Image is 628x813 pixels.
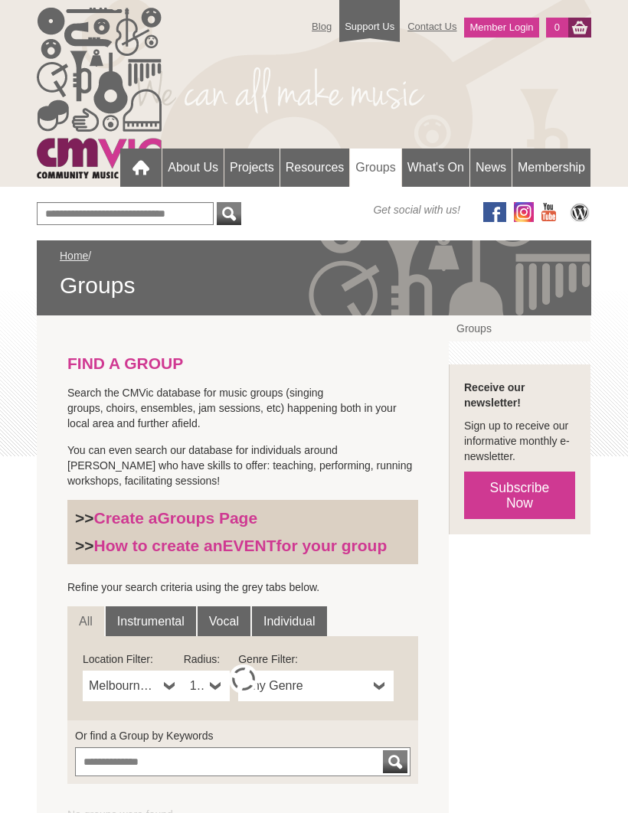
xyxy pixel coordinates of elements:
a: News [470,149,512,187]
a: Instrumental [106,606,196,637]
a: Create aGroups Page [94,509,258,527]
a: Membership [512,149,590,187]
label: Genre Filter: [238,651,394,667]
img: cmvic_logo.png [37,8,162,178]
strong: EVENT [223,537,276,554]
a: Individual [252,606,327,637]
a: All [67,606,104,637]
a: Groups [350,149,401,188]
a: Blog [304,13,339,40]
span: Any Genre [244,677,368,695]
strong: Groups Page [157,509,257,527]
a: Subscribe Now [464,472,575,519]
a: How to create anEVENTfor your group [94,537,388,554]
a: Resources [280,149,349,187]
span: Get social with us! [373,202,460,217]
a: 0 [546,18,568,38]
span: Melbourne CBD [89,677,158,695]
h3: >> [75,508,410,528]
label: Radius: [184,651,230,667]
span: 10km [190,677,204,695]
a: Contact Us [400,13,464,40]
a: 10km [184,671,230,701]
label: Or find a Group by Keywords [75,728,410,743]
a: What's On [402,149,469,187]
a: Projects [224,149,280,187]
a: Melbourne CBD [83,671,184,701]
div: / [60,248,568,300]
a: Vocal [198,606,250,637]
span: Groups [60,271,568,300]
a: Home [60,250,88,262]
a: Any Genre [238,671,394,701]
label: Location Filter: [83,651,184,667]
h3: >> [75,536,410,556]
p: Search the CMVic database for music groups (singing groups, choirs, ensembles, jam sessions, etc)... [67,385,418,431]
img: icon-instagram.png [514,202,534,222]
a: Groups [449,315,590,341]
a: Member Login [464,18,538,38]
p: Sign up to receive our informative monthly e-newsletter. [464,418,575,464]
img: CMVic Blog [568,202,591,222]
a: About Us [162,149,224,187]
strong: FIND A GROUP [67,354,183,372]
strong: Receive our newsletter! [464,381,525,409]
p: You can even search our database for individuals around [PERSON_NAME] who have skills to offer: t... [67,442,418,488]
p: Refine your search criteria using the grey tabs below. [67,580,418,595]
